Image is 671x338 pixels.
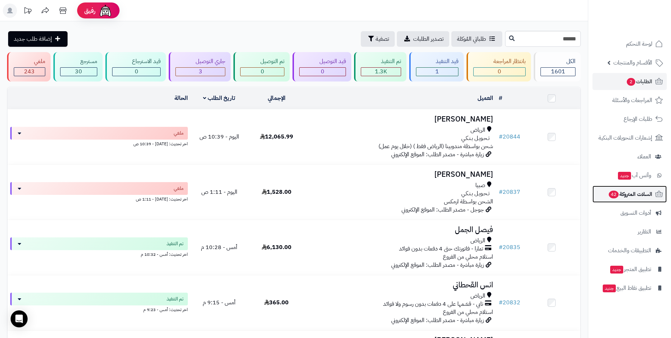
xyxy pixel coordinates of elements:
a: ملغي 243 [6,52,52,81]
div: Open Intercom Messenger [11,310,28,327]
span: التقارير [638,227,651,237]
span: استلام محلي من الفروع [443,253,493,261]
a: #20835 [499,243,520,252]
a: تحديثات المنصة [19,4,36,19]
span: 365.00 [264,298,289,307]
span: أمس - 10:28 م [201,243,237,252]
span: 42 [609,191,619,198]
a: الحالة [174,94,188,102]
span: 30 [75,67,82,76]
span: أمس - 9:15 م [203,298,236,307]
a: الطلبات2 [592,73,667,90]
a: #20844 [499,133,520,141]
span: التطبيقات والخدمات [608,246,651,255]
span: 2 [627,78,635,86]
button: تصفية [361,31,395,47]
a: أدوات التسويق [592,204,667,221]
span: 0 [498,67,501,76]
a: # [499,94,502,102]
span: جديد [603,285,616,292]
span: تابي - قسّمها على 4 دفعات بدون رسوم ولا فوائد [383,300,483,308]
span: وآتس آب [617,170,651,180]
a: الإجمالي [268,94,285,102]
span: # [499,243,503,252]
span: 1601 [551,67,565,76]
a: #20832 [499,298,520,307]
span: زيارة مباشرة - مصدر الطلب: الموقع الإلكتروني [391,316,484,325]
img: logo-2.png [623,20,664,35]
span: جديد [610,266,623,274]
span: رفيق [84,6,96,15]
div: قيد الاسترجاع [112,57,161,66]
div: قيد التوصيل [299,57,346,66]
div: 1324 [361,68,401,76]
span: طلباتي المُوكلة [457,35,486,43]
div: اخر تحديث: [DATE] - 10:39 ص [10,140,188,147]
a: العميل [478,94,493,102]
span: استلام محلي من الفروع [443,308,493,316]
span: تصفية [376,35,389,43]
h3: [PERSON_NAME] [308,170,493,179]
div: 243 [14,68,45,76]
span: ملغي [174,130,184,137]
a: السلات المتروكة42 [592,186,667,203]
a: لوحة التحكم [592,35,667,52]
div: جاري التوصيل [175,57,225,66]
a: العملاء [592,148,667,165]
span: لوحة التحكم [626,39,652,49]
span: 12,065.99 [260,133,293,141]
span: # [499,298,503,307]
span: الرياض [470,126,485,134]
a: إشعارات التحويلات البنكية [592,129,667,146]
span: # [499,133,503,141]
a: قيد الاسترجاع 0 [104,52,168,81]
span: شحن بواسطة مندوبينا (الرياض فقط ) (خلال يوم عمل) [378,142,493,151]
a: #20837 [499,188,520,196]
a: طلباتي المُوكلة [451,31,502,47]
div: قيد التنفيذ [416,57,459,66]
a: بانتظار المراجعة 0 [465,52,532,81]
a: مسترجع 30 [52,52,104,81]
a: إضافة طلب جديد [8,31,68,47]
span: 1,528.00 [262,188,291,196]
div: بانتظار المراجعة [473,57,526,66]
a: التقارير [592,223,667,240]
span: # [499,188,503,196]
h3: [PERSON_NAME] [308,115,493,123]
div: 3 [176,68,225,76]
div: 0 [241,68,284,76]
span: 1 [435,67,439,76]
span: 243 [24,67,35,76]
span: الأقسام والمنتجات [613,58,652,68]
div: 0 [112,68,161,76]
span: 0 [321,67,324,76]
span: طلبات الإرجاع [624,114,652,124]
div: تم التنفيذ [361,57,401,66]
span: العملاء [637,152,651,162]
span: تـحـويـل بـنـكـي [461,134,490,142]
div: مسترجع [60,57,97,66]
span: تم التنفيذ [167,295,184,303]
div: 0 [300,68,346,76]
span: إضافة طلب جديد [14,35,52,43]
a: جاري التوصيل 3 [167,52,232,81]
div: تم التوصيل [240,57,284,66]
a: طلبات الإرجاع [592,111,667,128]
span: زيارة مباشرة - مصدر الطلب: الموقع الإلكتروني [391,150,484,159]
span: 0 [135,67,138,76]
span: الشحن بواسطة ارمكس [444,197,493,206]
div: 30 [60,68,97,76]
span: تصدير الطلبات [413,35,444,43]
span: تـحـويـل بـنـكـي [461,190,490,198]
div: اخر تحديث: أمس - 10:32 م [10,250,188,258]
span: الرياض [470,237,485,245]
a: المراجعات والأسئلة [592,92,667,109]
a: تم التنفيذ 1.3K [353,52,408,81]
span: جديد [618,172,631,180]
span: تطبيق المتجر [609,264,651,274]
span: 1.3K [375,67,387,76]
a: تطبيق المتجرجديد [592,261,667,278]
span: زيارة مباشرة - مصدر الطلب: الموقع الإلكتروني [391,261,484,269]
span: 6,130.00 [262,243,291,252]
span: المراجعات والأسئلة [612,95,652,105]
